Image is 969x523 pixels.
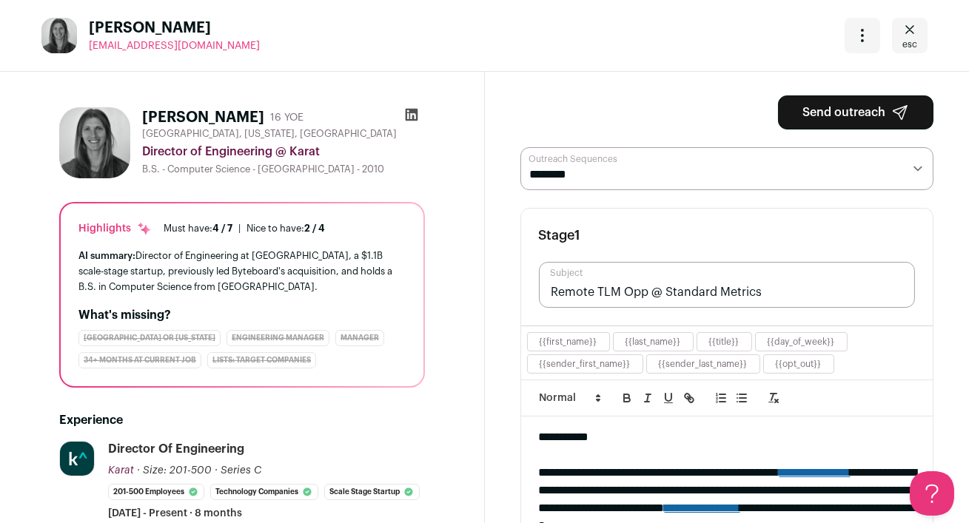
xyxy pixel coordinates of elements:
[227,330,329,346] div: Engineering Manager
[324,484,420,500] li: Scale Stage Startup
[910,471,954,516] iframe: Help Scout Beacon - Open
[659,358,748,370] button: {{sender_last_name}}
[78,352,201,368] div: 34+ months at current job
[892,18,928,53] a: Close
[164,223,325,234] ul: |
[902,38,917,50] span: esc
[142,143,425,161] div: Director of Engineering @ Karat
[776,358,822,370] button: {{opt_out}}
[164,223,232,234] div: Must have:
[137,465,212,476] span: · Size: 201-500
[221,465,261,476] span: Series C
[78,221,152,236] div: Highlights
[142,163,425,175] div: B.S. - Computer Science - [GEOGRAPHIC_DATA] - 2010
[142,128,397,140] span: [GEOGRAPHIC_DATA], [US_STATE], [GEOGRAPHIC_DATA]
[108,441,244,457] div: Director of Engineering
[89,18,260,38] span: [PERSON_NAME]
[335,330,384,346] div: Manager
[768,336,835,348] button: {{day_of_week}}
[575,229,581,242] span: 1
[78,306,406,324] h2: What's missing?
[215,463,218,478] span: ·
[78,330,221,346] div: [GEOGRAPHIC_DATA] or [US_STATE]
[540,336,597,348] button: {{first_name}}
[540,358,631,370] button: {{sender_first_name}}
[778,95,933,129] button: Send outreach
[89,38,260,53] a: [EMAIL_ADDRESS][DOMAIN_NAME]
[59,411,425,429] h2: Experience
[247,223,325,234] div: Nice to have:
[108,484,204,500] li: 201-500 employees
[78,248,406,294] div: Director of Engineering at [GEOGRAPHIC_DATA], a $1.1B scale-stage startup, previously led Byteboa...
[626,336,681,348] button: {{last_name}}
[845,18,880,53] button: Open dropdown
[60,442,94,476] img: 0587f1170e5d246b07e89643e4de34846b0940e0345377961308338bfa5aa958.png
[270,110,304,125] div: 16 YOE
[59,107,130,178] img: 59d13e82202d8efe6a0950957903e1cc04b55f26f646a421f8b09ef293e9961a
[304,223,325,233] span: 2 / 4
[709,336,740,348] button: {{title}}
[78,251,135,260] span: AI summary:
[212,223,232,233] span: 4 / 7
[108,465,134,476] span: Karat
[539,262,916,308] input: Subject
[539,226,581,244] h3: Stage
[108,506,242,521] span: [DATE] - Present · 8 months
[89,41,260,51] span: [EMAIL_ADDRESS][DOMAIN_NAME]
[210,484,318,500] li: Technology Companies
[41,18,77,53] img: 59d13e82202d8efe6a0950957903e1cc04b55f26f646a421f8b09ef293e9961a
[207,352,316,368] div: Lists: Target Companies
[142,107,264,128] h1: [PERSON_NAME]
